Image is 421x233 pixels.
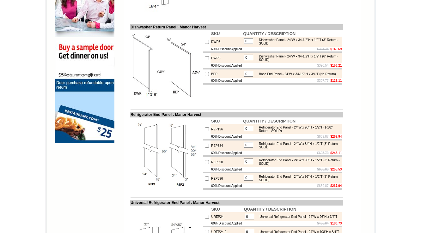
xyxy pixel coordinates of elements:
[256,142,341,149] div: Refrigerator End Panel - 24"W x 84"H x 1/2"T (3" Return - SOLID)
[211,207,220,212] b: SKU
[256,158,341,165] div: Refrigerator End Panel - 24"W x 90"H x 1/2"T (3" Return - SOLID)
[210,37,242,47] td: DWR3
[106,29,122,36] td: Belton Blue Shaker
[244,207,296,212] b: QUANTITY / DESCRIPTION
[210,47,242,51] td: 60% Discount Applied
[131,118,202,189] img: Refrigerator End Panel
[243,119,296,123] b: QUANTITY / DESCRIPTION
[256,126,341,133] div: Refrigerator End Panel - 24"W x 96"H x 1/2"T (1-1/2" Return - SOLID)
[317,184,329,188] s: $669.87
[210,157,242,167] td: REP390
[330,222,342,225] b: $186.73
[256,55,341,62] div: Dishwasher Panel - 24"W x 34-1/2"H x 1/2"T (6" Return - SOLID)
[330,47,342,51] b: $140.69
[210,124,242,134] td: REP196
[130,112,343,117] td: Refrigerator End Panel : Manor Harvest
[211,31,220,36] b: SKU
[7,1,51,6] a: Price Sheet View in PDF Format
[210,69,242,78] td: BEP
[88,29,105,35] td: Bellmonte Maple
[330,184,342,188] b: $267.94
[210,151,242,155] td: 60% Discount Applied
[210,173,242,183] td: REP396
[256,175,341,182] div: Refrigerator End Panel - 24"W x 96"H x 1/2"T (3" Return - SOLID)
[210,167,242,172] td: 60% Discount Applied
[330,135,342,138] b: $267.94
[256,38,341,45] div: Dishwasher Panel - 24"W x 34-1/2"H x 1/2"T (3" Return - SOLID)
[131,31,202,102] img: Dishwasher Return Panel
[211,119,220,123] b: SKU
[317,79,329,82] s: $307.77
[257,215,338,218] div: Universal Refrigerator End Panel - 24"W x 96"H x 3/4"T
[210,53,242,63] td: DWR6
[317,47,329,51] s: $351.74
[330,168,342,171] b: $255.53
[7,3,51,6] b: Price Sheet View in PDF Format
[317,168,329,171] s: $638.83
[210,78,242,83] td: 60% Discount Applied
[51,29,70,36] td: [PERSON_NAME] White Shaker
[210,212,243,221] td: UREP24
[210,134,242,139] td: 60% Discount Applied
[330,64,342,67] b: $156.21
[130,24,343,30] td: Dishwasher Return Panel : Manor Harvest
[210,63,242,68] td: 60% Discount Applied
[243,31,296,36] b: QUANTITY / DESCRIPTION
[71,29,88,35] td: Baycreek Gray
[317,222,329,225] s: $466.84
[1,2,6,7] img: pdf.png
[210,140,242,151] td: REP384
[210,183,242,188] td: 60% Discount Applied
[17,29,33,35] td: Alabaster Shaker
[130,200,343,206] td: Universal Refrigerator End Panel : Manor Harvest
[330,79,342,82] b: $123.11
[34,29,50,36] td: Altmann Yellow Walnut
[317,151,329,155] s: $607.79
[330,151,342,155] b: $243.11
[256,72,336,76] div: Base End Panel - 24"W x 34-1/2"H x 3/4"T (No Return)
[317,135,329,138] s: $669.87
[317,64,329,67] s: $390.54
[210,221,243,226] td: 60% Discount Applied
